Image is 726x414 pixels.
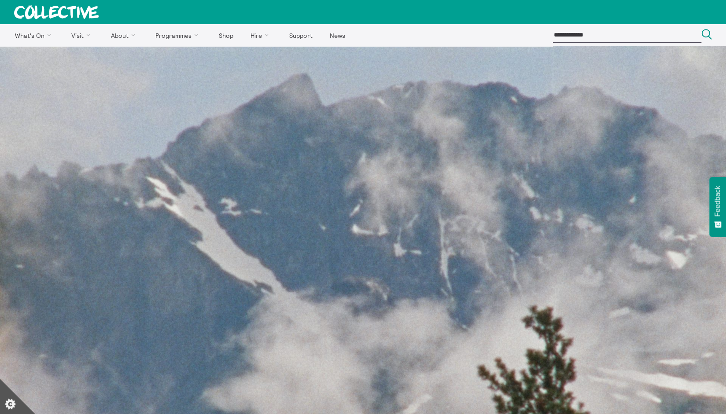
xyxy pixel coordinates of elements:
a: Support [281,24,320,46]
a: News [322,24,353,46]
span: Feedback [714,186,722,216]
a: Shop [211,24,241,46]
a: Programmes [148,24,210,46]
button: Feedback - Show survey [709,177,726,237]
a: Hire [243,24,280,46]
a: What's On [7,24,62,46]
a: Visit [64,24,102,46]
a: About [103,24,146,46]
